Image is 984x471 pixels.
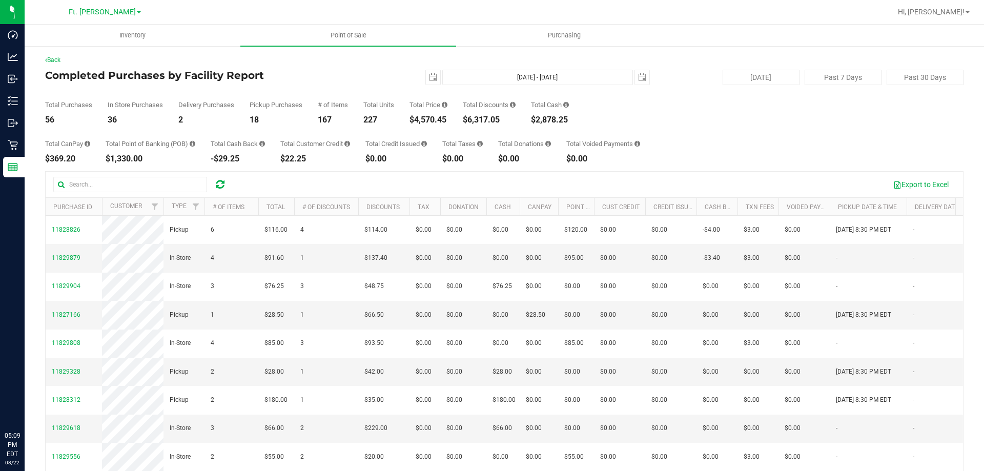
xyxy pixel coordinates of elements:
[564,253,584,263] span: $95.00
[45,155,90,163] div: $369.20
[651,367,667,377] span: $0.00
[528,203,551,211] a: CanPay
[300,310,304,320] span: 1
[651,395,667,405] span: $0.00
[188,198,204,215] a: Filter
[564,310,580,320] span: $0.00
[365,155,427,163] div: $0.00
[564,423,580,433] span: $0.00
[366,203,400,211] a: Discounts
[564,395,580,405] span: $0.00
[913,367,914,377] span: -
[913,253,914,263] span: -
[418,203,429,211] a: Tax
[446,452,462,462] span: $0.00
[566,140,640,147] div: Total Voided Payments
[364,452,384,462] span: $20.00
[416,310,432,320] span: $0.00
[300,452,304,462] span: 2
[785,281,801,291] span: $0.00
[498,140,551,147] div: Total Donations
[211,225,214,235] span: 6
[178,116,234,124] div: 2
[744,423,760,433] span: $0.00
[170,367,189,377] span: Pickup
[300,423,304,433] span: 2
[344,140,350,147] i: Sum of the successful, non-voided payments using account credit for all purchases in the date range.
[426,70,440,85] span: select
[416,253,432,263] span: $0.00
[52,226,80,233] span: 11828826
[526,253,542,263] span: $0.00
[213,203,244,211] a: # of Items
[264,281,284,291] span: $76.25
[264,225,288,235] span: $116.00
[170,310,189,320] span: Pickup
[446,253,462,263] span: $0.00
[52,254,80,261] span: 11829879
[52,339,80,346] span: 11829808
[913,281,914,291] span: -
[364,225,387,235] span: $114.00
[170,338,191,348] span: In-Store
[106,140,195,147] div: Total Point of Banking (POB)
[317,31,380,40] span: Point of Sale
[651,281,667,291] span: $0.00
[456,25,672,46] a: Purchasing
[5,459,20,466] p: 08/22
[190,140,195,147] i: Sum of the successful, non-voided point-of-banking payment transactions, both via payment termina...
[45,140,90,147] div: Total CanPay
[170,253,191,263] span: In-Store
[52,311,80,318] span: 11827166
[493,395,516,405] span: $180.00
[634,140,640,147] i: Sum of all voided payment transaction amounts, excluding tips and transaction fees, for all purch...
[280,140,350,147] div: Total Customer Credit
[744,367,760,377] span: $0.00
[703,253,720,263] span: -$3.40
[566,203,639,211] a: Point of Banking (POB)
[363,116,394,124] div: 227
[836,395,891,405] span: [DATE] 8:30 PM EDT
[416,423,432,433] span: $0.00
[564,281,580,291] span: $0.00
[563,101,569,108] i: Sum of the successful, non-voided cash payment transactions for all purchases in the date range. ...
[744,253,760,263] span: $3.00
[53,177,207,192] input: Search...
[526,225,542,235] span: $0.00
[785,367,801,377] span: $0.00
[703,452,719,462] span: $0.00
[446,225,462,235] span: $0.00
[416,225,432,235] span: $0.00
[421,140,427,147] i: Sum of all account credit issued for all refunds from returned purchases in the date range.
[887,176,955,193] button: Export to Excel
[170,395,189,405] span: Pickup
[264,452,284,462] span: $55.00
[416,281,432,291] span: $0.00
[602,203,640,211] a: Cust Credit
[600,423,616,433] span: $0.00
[264,395,288,405] span: $180.00
[446,423,462,433] span: $0.00
[211,281,214,291] span: 3
[703,338,719,348] span: $0.00
[442,155,483,163] div: $0.00
[409,116,447,124] div: $4,570.45
[52,396,80,403] span: 11828312
[300,338,304,348] span: 3
[300,367,304,377] span: 1
[147,198,163,215] a: Filter
[178,101,234,108] div: Delivery Purchases
[211,452,214,462] span: 2
[364,310,384,320] span: $66.50
[723,70,799,85] button: [DATE]
[703,395,719,405] span: $0.00
[446,338,462,348] span: $0.00
[8,74,18,84] inline-svg: Inbound
[836,423,837,433] span: -
[785,452,801,462] span: $0.00
[364,338,384,348] span: $93.50
[8,140,18,150] inline-svg: Retail
[744,310,760,320] span: $0.00
[280,155,350,163] div: $22.25
[495,203,511,211] a: Cash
